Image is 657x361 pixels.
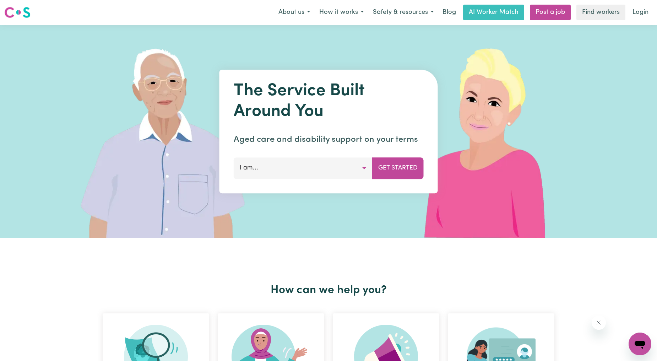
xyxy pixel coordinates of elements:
[98,284,559,297] h2: How can we help you?
[315,5,368,20] button: How it works
[372,157,424,179] button: Get Started
[438,5,460,20] a: Blog
[4,5,43,11] span: Need any help?
[592,316,606,330] iframe: Close message
[274,5,315,20] button: About us
[4,4,31,21] a: Careseekers logo
[463,5,524,20] a: AI Worker Match
[368,5,438,20] button: Safety & resources
[530,5,571,20] a: Post a job
[628,5,653,20] a: Login
[234,133,424,146] p: Aged care and disability support on your terms
[234,157,373,179] button: I am...
[629,333,651,355] iframe: Button to launch messaging window
[576,5,625,20] a: Find workers
[4,6,31,19] img: Careseekers logo
[234,81,424,122] h1: The Service Built Around You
